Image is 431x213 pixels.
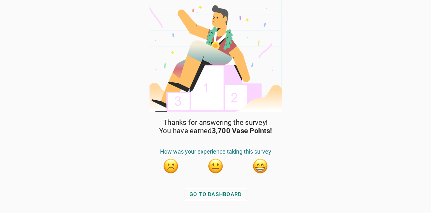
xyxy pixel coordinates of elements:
[149,148,283,158] div: How was your experience taking this survey
[189,191,242,198] div: GO TO DASHBOARD
[159,127,272,135] span: You have earned
[212,127,272,135] strong: 3,700 Vase Points!
[163,118,268,127] span: Thanks for answering the survey!
[184,189,247,200] button: GO TO DASHBOARD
